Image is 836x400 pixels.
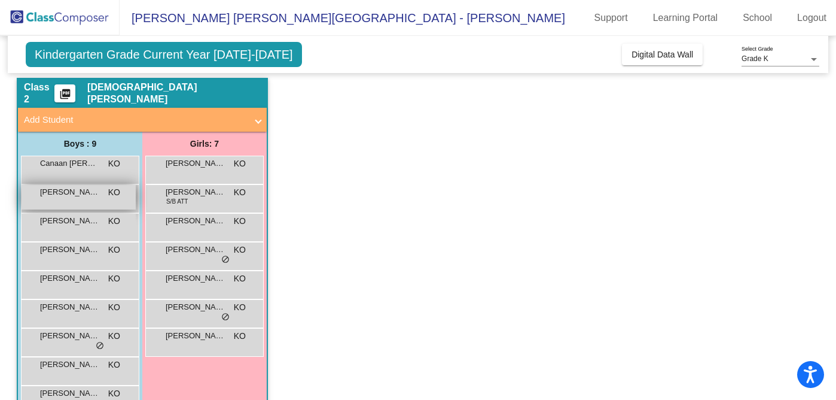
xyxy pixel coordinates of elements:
button: Print Students Details [54,84,75,102]
span: KO [108,157,120,170]
span: [PERSON_NAME] [166,186,225,198]
span: [PERSON_NAME] [40,272,100,284]
span: KO [108,387,120,400]
span: [PERSON_NAME] [166,272,225,284]
span: [PERSON_NAME] [166,157,225,169]
span: KO [234,186,246,199]
span: do_not_disturb_alt [221,255,230,265]
span: Canaan [PERSON_NAME] [40,157,100,169]
span: [PERSON_NAME] [166,301,225,313]
mat-expansion-panel-header: Add Student [18,108,267,132]
a: Logout [788,8,836,28]
span: KO [108,186,120,199]
span: [PERSON_NAME] [40,359,100,371]
span: [PERSON_NAME] [40,244,100,256]
span: [DEMOGRAPHIC_DATA][PERSON_NAME] [87,81,261,105]
span: [PERSON_NAME] [166,244,225,256]
span: [PERSON_NAME] [166,215,225,227]
span: Grade K [742,54,768,63]
span: [PERSON_NAME] [PERSON_NAME][GEOGRAPHIC_DATA] - [PERSON_NAME] [120,8,565,28]
span: KO [108,330,120,343]
span: [PERSON_NAME] [40,186,100,198]
span: KO [234,330,246,343]
span: [PERSON_NAME] [166,330,225,342]
span: KO [108,272,120,285]
span: KO [108,301,120,314]
span: KO [108,215,120,228]
span: [PERSON_NAME] [40,215,100,227]
span: S/B ATT [166,197,188,206]
span: do_not_disturb_alt [96,341,104,351]
span: do_not_disturb_alt [221,313,230,322]
span: KO [234,244,246,256]
span: KO [108,244,120,256]
span: Class 2 [24,81,54,105]
button: Digital Data Wall [622,44,703,65]
mat-icon: picture_as_pdf [58,88,72,105]
mat-panel-title: Add Student [24,113,246,127]
span: Digital Data Wall [631,50,693,59]
span: [PERSON_NAME] [40,330,100,342]
span: Kindergarten Grade Current Year [DATE]-[DATE] [26,42,302,67]
div: Boys : 9 [18,132,142,156]
a: Support [585,8,637,28]
div: Girls: 7 [142,132,267,156]
span: [PERSON_NAME] [40,301,100,313]
span: KO [234,157,246,170]
span: KO [108,359,120,371]
span: KO [234,272,246,285]
span: KO [234,301,246,314]
a: Learning Portal [643,8,728,28]
span: KO [234,215,246,228]
a: School [733,8,782,28]
span: [PERSON_NAME] [40,387,100,399]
